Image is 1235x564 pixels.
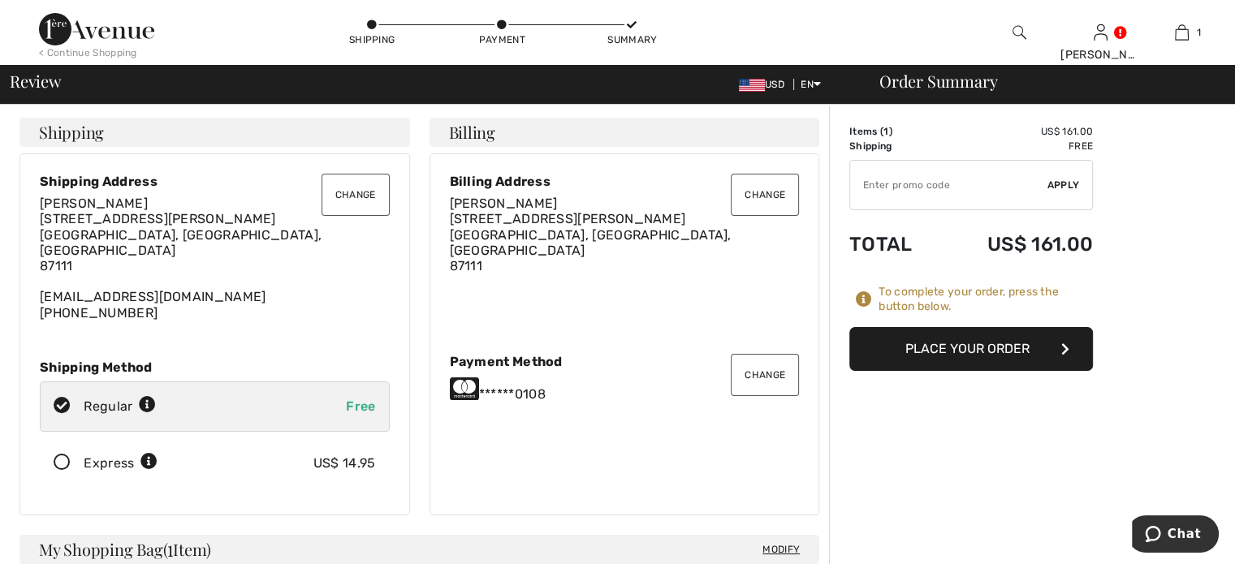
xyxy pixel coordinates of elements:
div: [EMAIL_ADDRESS][DOMAIN_NAME] [PHONE_NUMBER] [40,196,390,321]
span: [STREET_ADDRESS][PERSON_NAME] [GEOGRAPHIC_DATA], [GEOGRAPHIC_DATA], [GEOGRAPHIC_DATA] 87111 [450,211,732,273]
iframe: Opens a widget where you can chat to one of our agents [1132,515,1219,556]
button: Place Your Order [849,327,1093,371]
div: Regular [84,397,156,416]
button: Change [731,354,799,396]
td: Total [849,217,940,272]
div: Payment Method [450,354,800,369]
img: US Dollar [739,79,765,92]
span: EN [801,79,821,90]
span: Apply [1047,178,1080,192]
div: To complete your order, press the button below. [879,285,1093,314]
div: Order Summary [860,73,1225,89]
div: Billing Address [450,174,800,189]
span: Billing [449,124,495,140]
span: 1 [1197,25,1201,40]
span: Modify [762,541,800,558]
img: My Bag [1175,23,1189,42]
div: Summary [607,32,656,47]
div: Shipping [348,32,396,47]
input: Promo code [850,161,1047,209]
span: Review [10,73,61,89]
img: My Info [1094,23,1108,42]
span: [STREET_ADDRESS][PERSON_NAME] [GEOGRAPHIC_DATA], [GEOGRAPHIC_DATA], [GEOGRAPHIC_DATA] 87111 [40,211,322,273]
span: Free [346,398,375,414]
div: < Continue Shopping [39,45,137,60]
a: 1 [1142,23,1221,42]
td: Shipping [849,139,940,153]
div: Shipping Address [40,174,390,189]
button: Change [731,174,799,216]
button: Change [322,174,390,216]
td: Free [940,139,1093,153]
td: US$ 161.00 [940,124,1093,139]
span: ( Item) [163,538,211,560]
span: 1 [167,537,173,558]
div: [PERSON_NAME] [1060,46,1140,63]
td: US$ 161.00 [940,217,1093,272]
a: Sign In [1094,24,1108,40]
td: Items ( ) [849,124,940,139]
img: 1ère Avenue [39,13,154,45]
span: [PERSON_NAME] [40,196,148,211]
span: Shipping [39,124,104,140]
span: [PERSON_NAME] [450,196,558,211]
div: US$ 14.95 [313,454,376,473]
div: Express [84,454,158,473]
span: USD [739,79,791,90]
div: Payment [477,32,526,47]
h4: My Shopping Bag [19,535,819,564]
div: Shipping Method [40,359,390,375]
img: search the website [1013,23,1026,42]
span: 1 [883,126,888,137]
